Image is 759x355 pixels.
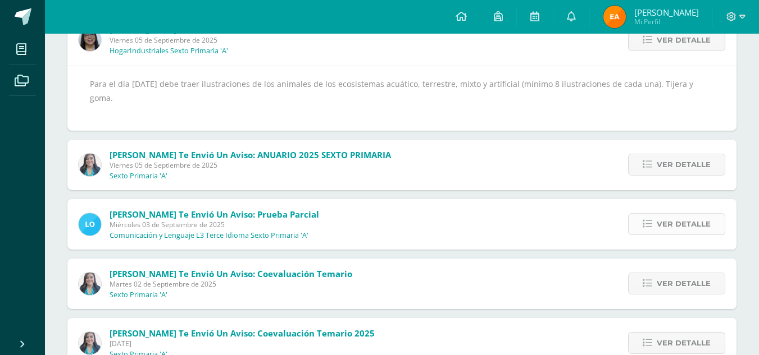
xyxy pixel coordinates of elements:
[79,273,101,295] img: be92b6c484970536b82811644e40775c.png
[110,328,375,339] span: [PERSON_NAME] te envió un aviso: Coevaluación Temario 2025
[110,268,352,279] span: [PERSON_NAME] te envió un aviso: Coevaluación Temario
[634,7,699,18] span: [PERSON_NAME]
[603,6,626,28] img: 63e618c486201e02b996563949fec9d6.png
[110,35,428,45] span: Viernes 05 de Septiembre de 2025
[657,214,711,234] span: Ver detalle
[110,220,319,229] span: Miércoles 03 de Septiembre de 2025
[79,29,101,51] img: 90c3bb5543f2970d9a0839e1ce488333.png
[79,213,101,236] img: bee59b59740755476ce24ece7b326715.png
[657,333,711,353] span: Ver detalle
[90,77,714,119] div: Para el día [DATE] debe traer ilustraciones de los animales de los ecosistemas acuático, terrestr...
[110,209,319,220] span: [PERSON_NAME] te envió un aviso: Prueba Parcial
[110,172,167,181] p: Sexto Primaria 'A'
[79,154,101,176] img: be92b6c484970536b82811644e40775c.png
[110,231,308,240] p: Comunicación y Lenguaje L3 Terce Idioma Sexto Primaria 'A'
[657,30,711,50] span: Ver detalle
[110,160,391,170] span: Viernes 05 de Septiembre de 2025
[110,149,391,160] span: [PERSON_NAME] te envió un aviso: ANUARIO 2025 SEXTO PRIMARIA
[657,154,711,175] span: Ver detalle
[110,291,167,299] p: Sexto Primaria 'A'
[657,273,711,294] span: Ver detalle
[634,17,699,26] span: Mi Perfil
[110,339,375,348] span: [DATE]
[110,279,352,289] span: Martes 02 de Septiembre de 2025
[110,47,228,56] p: HogarIndustriales Sexto Primaria 'A'
[79,332,101,354] img: be92b6c484970536b82811644e40775c.png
